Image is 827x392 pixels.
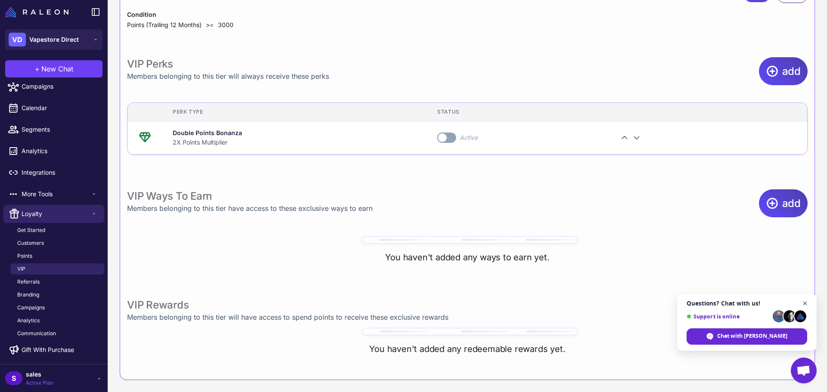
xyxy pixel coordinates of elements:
span: add [782,189,801,217]
div: S [5,371,22,385]
span: Branding [17,291,39,299]
a: Communication [10,328,104,339]
div: Members belonging to this tier have access to these exclusive ways to earn [127,189,373,217]
span: Analytics [17,317,40,324]
a: Analytics [3,142,104,160]
span: add [782,57,801,85]
a: VIP [10,263,104,275]
span: New Chat [41,64,73,74]
a: Campaigns [3,77,104,96]
span: Customers [17,239,44,247]
a: Analytics [10,315,104,326]
a: Integrations [3,164,104,182]
span: Calendar [22,103,97,113]
a: Segments [3,120,104,139]
a: Gift With Purchase [3,341,104,359]
th: Status [427,103,606,121]
span: Vapestore Direct [29,35,79,44]
a: Campaigns [10,302,104,313]
a: Referrals [10,276,104,287]
div: VD [9,33,26,46]
span: Segments [22,125,97,134]
span: + [35,64,40,74]
span: Integrations [22,168,97,177]
a: Points [10,250,104,262]
span: Questions? Chat with us! [687,300,807,307]
span: Campaigns [17,304,45,312]
span: 3000 [218,21,233,28]
span: Communication [17,330,56,337]
span: Support is online [687,313,770,320]
span: Points (Trailing 12 Months) [127,21,202,28]
div: Members belonging to this tier will have access to spend points to receive these exclusive rewards [127,298,448,326]
span: >= [206,21,214,28]
span: Loyalty [22,209,90,219]
div: 2X Points Multiplier [173,138,417,147]
span: Active Plan [26,379,53,387]
a: Customers [10,238,104,249]
a: Calendar [3,99,104,117]
div: VIP Rewards [127,298,448,312]
a: Branding [10,289,104,300]
div: Chat with Raleon [687,328,807,345]
th: Perk Type [162,103,427,121]
div: VIP Perks [127,57,329,71]
span: sales [26,370,53,379]
span: VIP [17,265,25,273]
p: You haven't added any ways to earn yet. [385,251,549,264]
img: Raleon Logo [5,7,68,17]
a: Get Started [10,225,104,236]
span: Get Started [17,226,45,234]
button: +New Chat [5,60,103,77]
span: Close chat [800,298,811,309]
span: More Tools [22,189,90,199]
button: VDVapestore Direct [5,29,103,50]
div: Active [460,133,478,142]
div: Double Points Bonanza [173,128,417,138]
span: Chat with [PERSON_NAME] [717,332,787,340]
span: Points [17,252,32,260]
a: Raleon Logo [5,7,72,17]
div: VIP Ways To Earn [127,189,373,203]
span: Gift With Purchase [22,345,74,355]
div: Open chat [791,358,817,383]
span: Campaigns [22,82,97,91]
div: Members belonging to this tier will always receive these perks [127,57,329,85]
span: Referrals [17,278,40,286]
div: Condition [127,10,808,19]
span: Analytics [22,146,97,156]
p: You haven't added any redeemable rewards yet. [369,343,565,355]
